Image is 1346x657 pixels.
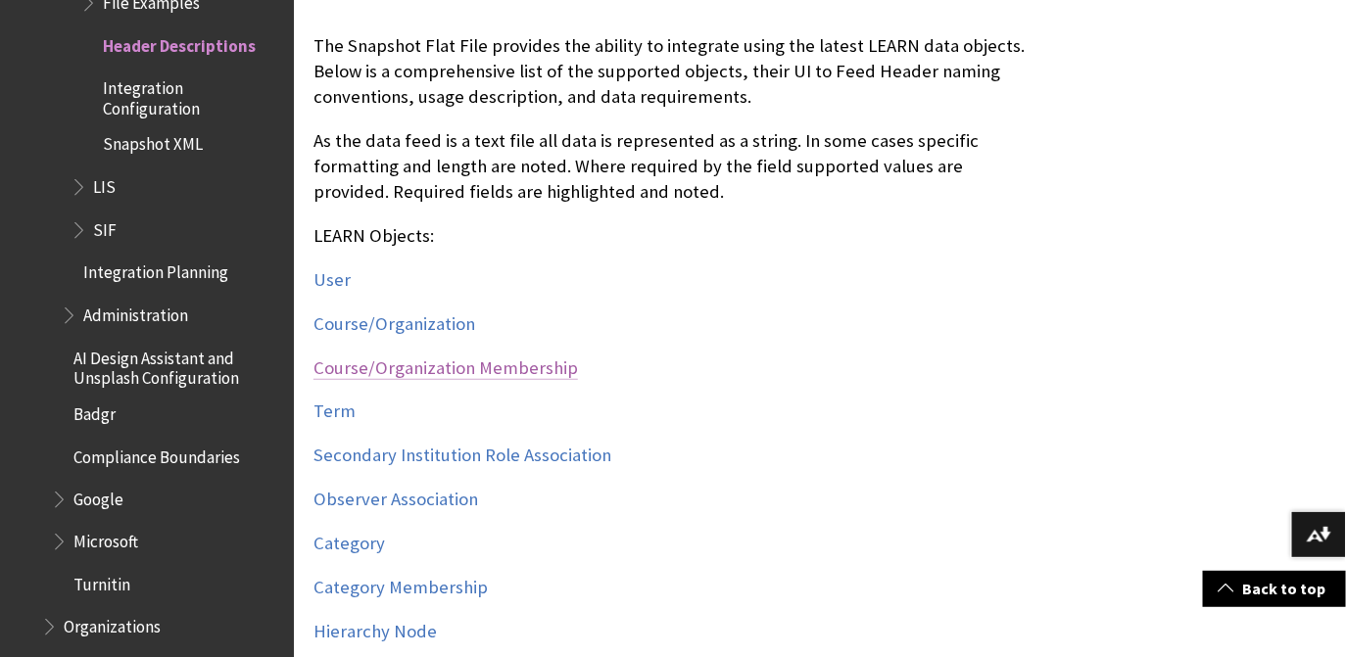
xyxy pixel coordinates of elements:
a: Category Membership [313,576,488,599]
a: Category [313,532,385,555]
span: Badgr [73,398,116,424]
a: Hierarchy Node [313,620,437,643]
span: LIS [93,170,116,197]
a: Secondary Institution Role Association [313,444,611,467]
a: Course/Organization [313,312,475,336]
span: Header Descriptions [103,29,256,56]
p: The Snapshot Flat File provides the ability to integrate using the latest LEARN data objects. Bel... [313,33,1036,111]
a: Term [313,399,356,423]
span: SIF [93,213,117,240]
a: Observer Association [313,488,478,511]
span: Snapshot XML [103,128,203,155]
a: User [313,268,351,292]
p: LEARN Objects: [313,223,1036,249]
span: Microsoft [73,526,138,552]
span: Organizations [64,611,161,637]
a: Back to top [1203,571,1346,607]
p: As the data feed is a text file all data is represented as a string. In some cases specific forma... [313,128,1036,206]
span: Integration Planning [83,257,228,283]
span: Integration Configuration [103,72,280,118]
span: Compliance Boundaries [73,441,240,467]
a: Course/Organization Membership [313,356,578,380]
span: AI Design Assistant and Unsplash Configuration [73,342,280,388]
span: Google [73,483,123,509]
span: Administration [83,299,188,325]
span: Turnitin [73,569,130,595]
